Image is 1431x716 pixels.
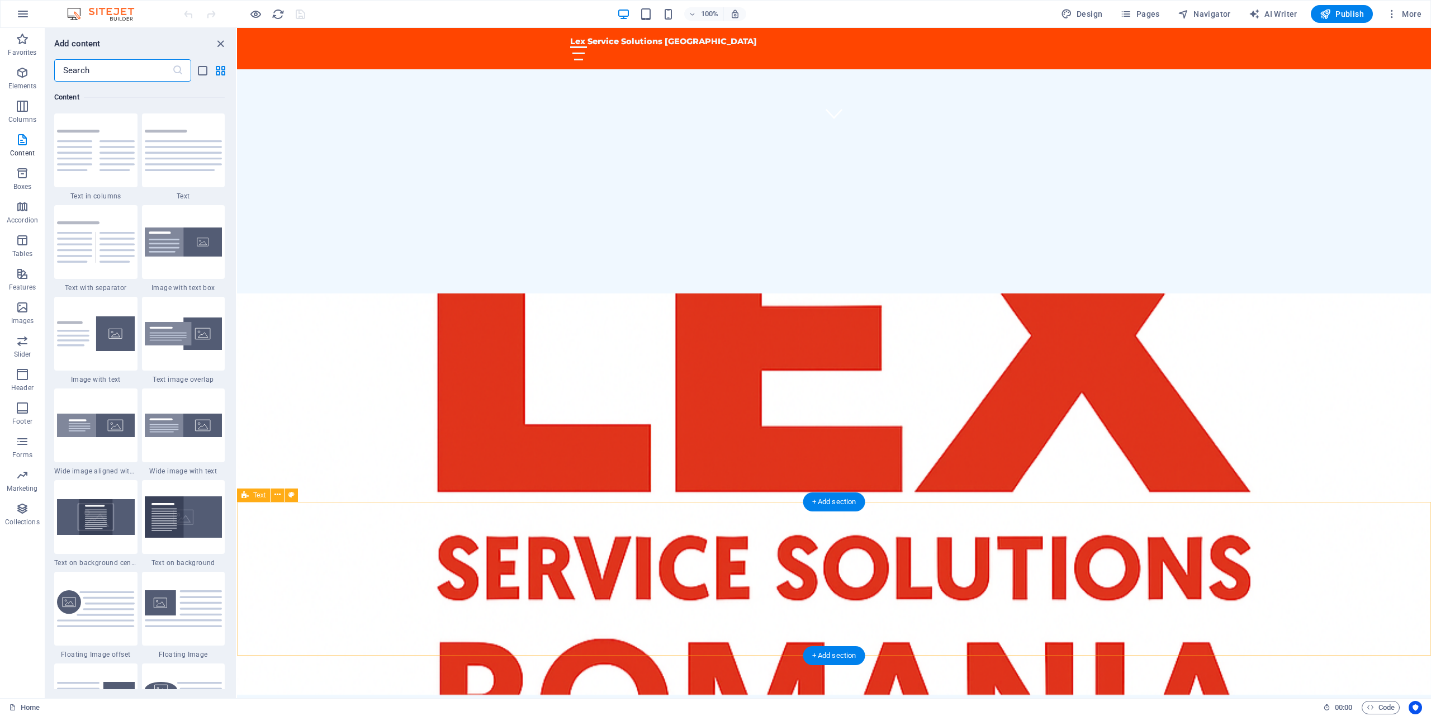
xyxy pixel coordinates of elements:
[701,7,719,21] h6: 100%
[12,451,32,459] p: Forms
[1244,5,1302,23] button: AI Writer
[54,205,138,292] div: Text with separator
[1362,701,1400,714] button: Code
[142,467,225,476] span: Wide image with text
[684,7,724,21] button: 100%
[271,7,285,21] button: reload
[142,113,225,201] div: Text
[142,192,225,201] span: Text
[142,480,225,567] div: Text on background
[1173,5,1235,23] button: Navigator
[1056,5,1107,23] div: Design (Ctrl+Alt+Y)
[57,414,135,437] img: wide-image-with-text-aligned.svg
[54,375,138,384] span: Image with text
[730,9,740,19] i: On resize automatically adjust zoom level to fit chosen device.
[54,37,101,50] h6: Add content
[253,492,266,499] span: Text
[54,572,138,659] div: Floating Image offset
[1343,703,1344,712] span: :
[12,249,32,258] p: Tables
[1409,701,1422,714] button: Usercentrics
[8,115,36,124] p: Columns
[145,590,222,627] img: floating-image.svg
[1386,8,1421,20] span: More
[54,192,138,201] span: Text in columns
[54,297,138,384] div: Image with text
[54,467,138,476] span: Wide image aligned with text
[803,492,865,511] div: + Add section
[145,414,222,437] img: wide-image-with-text.svg
[145,227,222,257] img: image-with-text-box.svg
[145,317,222,350] img: text-image-overlap.svg
[11,383,34,392] p: Header
[142,283,225,292] span: Image with text box
[57,590,135,628] img: floating-image-offset.svg
[1320,8,1364,20] span: Publish
[8,48,36,57] p: Favorites
[1367,701,1395,714] span: Code
[7,484,37,493] p: Marketing
[11,316,34,325] p: Images
[142,297,225,384] div: Text image overlap
[142,375,225,384] span: Text image overlap
[57,130,135,171] img: text-in-columns.svg
[145,130,222,171] img: text.svg
[1178,8,1231,20] span: Navigator
[272,8,285,21] i: Reload page
[142,388,225,476] div: Wide image with text
[8,82,37,91] p: Elements
[54,113,138,201] div: Text in columns
[9,701,40,714] a: Click to cancel selection. Double-click to open Pages
[1120,8,1159,20] span: Pages
[64,7,148,21] img: Editor Logo
[10,149,35,158] p: Content
[54,388,138,476] div: Wide image aligned with text
[1116,5,1164,23] button: Pages
[142,558,225,567] span: Text on background
[1061,8,1103,20] span: Design
[1323,701,1353,714] h6: Session time
[142,572,225,659] div: Floating Image
[142,205,225,292] div: Image with text box
[214,37,227,50] button: close panel
[145,496,222,538] img: text-on-bacground.svg
[249,7,262,21] button: Click here to leave preview mode and continue editing
[1249,8,1297,20] span: AI Writer
[142,650,225,659] span: Floating Image
[12,417,32,426] p: Footer
[214,64,227,77] button: grid-view
[9,283,36,292] p: Features
[803,646,865,665] div: + Add section
[54,91,225,104] h6: Content
[7,216,38,225] p: Accordion
[13,182,32,191] p: Boxes
[54,59,172,82] input: Search
[5,518,39,527] p: Collections
[1311,5,1373,23] button: Publish
[57,499,135,534] img: text-on-background-centered.svg
[1382,5,1426,23] button: More
[14,350,31,359] p: Slider
[1056,5,1107,23] button: Design
[54,480,138,567] div: Text on background centered
[57,221,135,263] img: text-with-separator.svg
[54,558,138,567] span: Text on background centered
[57,316,135,351] img: text-with-image-v4.svg
[54,283,138,292] span: Text with separator
[1335,701,1352,714] span: 00 00
[196,64,209,77] button: list-view
[54,650,138,659] span: Floating Image offset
